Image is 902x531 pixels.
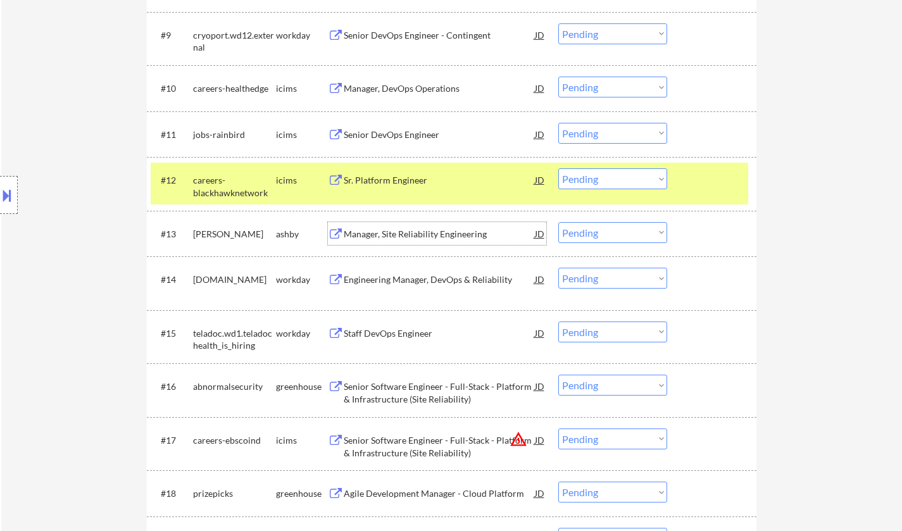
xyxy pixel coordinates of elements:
div: icims [276,128,328,141]
div: JD [534,322,546,344]
div: #18 [161,487,183,500]
div: Manager, DevOps Operations [344,82,535,95]
div: workday [276,327,328,340]
div: icims [276,434,328,447]
div: icims [276,82,328,95]
div: #15 [161,327,183,340]
div: jobs-rainbird [193,128,276,141]
button: warning_amber [510,430,527,448]
div: JD [534,482,546,504]
div: teladoc.wd1.teladochealth_is_hiring [193,327,276,352]
div: JD [534,77,546,99]
div: Agile Development Manager - Cloud Platform [344,487,535,500]
div: abnormalsecurity [193,380,276,393]
div: Engineering Manager, DevOps & Reliability [344,273,535,286]
div: JD [534,375,546,397]
div: careers-ebscoind [193,434,276,447]
div: #9 [161,29,183,42]
div: cryoport.wd12.external [193,29,276,54]
div: JD [534,428,546,451]
div: [PERSON_NAME] [193,228,276,241]
div: careers-blackhawknetwork [193,174,276,199]
div: Senior Software Engineer - Full-Stack - Platform & Infrastructure (Site Reliability) [344,434,535,459]
div: ashby [276,228,328,241]
div: [DOMAIN_NAME] [193,273,276,286]
div: icims [276,174,328,187]
div: #17 [161,434,183,447]
div: greenhouse [276,487,328,500]
div: prizepicks [193,487,276,500]
div: Senior Software Engineer - Full-Stack - Platform & Infrastructure (Site Reliability) [344,380,535,405]
div: JD [534,168,546,191]
div: careers-healthedge [193,82,276,95]
div: Sr. Platform Engineer [344,174,535,187]
div: #16 [161,380,183,393]
div: Senior DevOps Engineer [344,128,535,141]
div: JD [534,268,546,290]
div: greenhouse [276,380,328,393]
div: JD [534,123,546,146]
div: workday [276,273,328,286]
div: Senior DevOps Engineer - Contingent [344,29,535,42]
div: JD [534,222,546,245]
div: Manager, Site Reliability Engineering [344,228,535,241]
div: Staff DevOps Engineer [344,327,535,340]
div: JD [534,23,546,46]
div: workday [276,29,328,42]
